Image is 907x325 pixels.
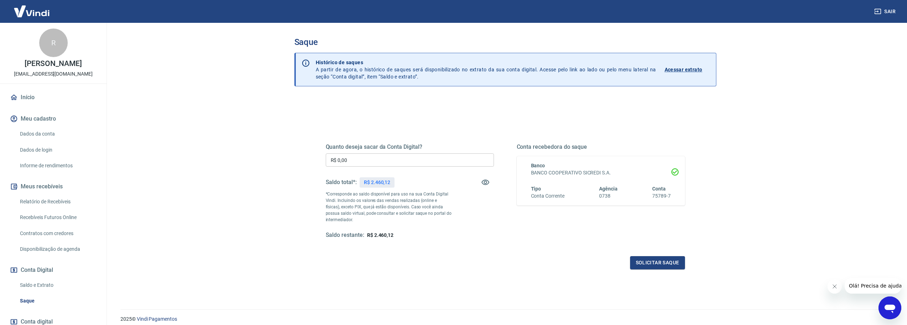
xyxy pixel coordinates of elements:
h5: Saldo restante: [326,232,364,239]
a: Vindi Pagamentos [137,316,177,322]
button: Sair [873,5,898,18]
p: Histórico de saques [316,59,656,66]
h6: Conta Corrente [531,192,565,200]
h6: BANCO COOPERATIVO SICREDI S.A. [531,169,671,177]
h6: 75789-7 [652,192,671,200]
iframe: Fechar mensagem [828,279,842,294]
iframe: Botão para abrir a janela de mensagens [878,296,901,319]
p: A partir de agora, o histórico de saques será disponibilizado no extrato da sua conta digital. Ac... [316,59,656,80]
p: Acessar extrato [665,66,702,73]
a: Saldo e Extrato [17,278,98,293]
button: Meu cadastro [9,111,98,127]
h5: Conta recebedora do saque [517,143,685,151]
p: R$ 2.460,12 [364,179,390,186]
a: Informe de rendimentos [17,158,98,173]
span: Tipo [531,186,541,192]
span: R$ 2.460,12 [367,232,393,238]
button: Conta Digital [9,262,98,278]
a: Dados de login [17,143,98,157]
iframe: Mensagem da empresa [845,278,901,294]
span: Conta [652,186,666,192]
a: Disponibilização de agenda [17,242,98,257]
h3: Saque [294,37,716,47]
h5: Quanto deseja sacar da Conta Digital? [326,143,494,151]
a: Relatório de Recebíveis [17,194,98,209]
a: Recebíveis Futuros Online [17,210,98,225]
button: Meus recebíveis [9,179,98,194]
span: Olá! Precisa de ajuda? [4,5,60,11]
a: Acessar extrato [665,59,710,80]
span: Banco [531,163,545,168]
p: [EMAIL_ADDRESS][DOMAIN_NAME] [14,70,93,78]
p: [PERSON_NAME] [25,60,82,67]
h5: Saldo total*: [326,179,357,186]
p: *Corresponde ao saldo disponível para uso na sua Conta Digital Vindi. Incluindo os valores das ve... [326,191,452,223]
a: Início [9,90,98,105]
button: Solicitar saque [630,256,685,269]
a: Dados da conta [17,127,98,141]
span: Agência [599,186,618,192]
div: R [39,29,68,57]
a: Contratos com credores [17,226,98,241]
img: Vindi [9,0,55,22]
p: 2025 © [120,315,890,323]
h6: 0738 [599,192,618,200]
a: Saque [17,294,98,308]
